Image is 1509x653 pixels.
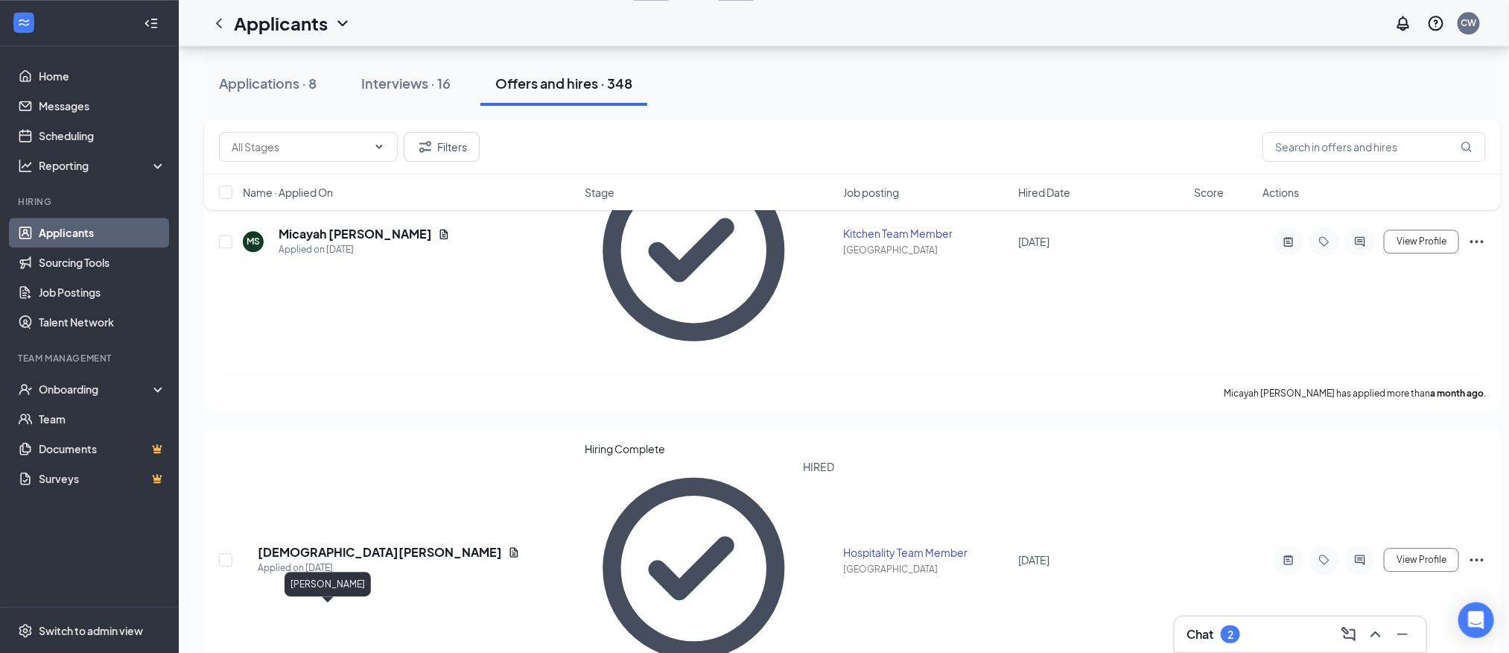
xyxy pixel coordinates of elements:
[1384,230,1459,253] button: View Profile
[1397,236,1446,247] span: View Profile
[1340,625,1358,643] svg: ComposeMessage
[39,158,167,173] div: Reporting
[39,307,166,337] a: Talent Network
[258,561,520,575] div: Applied on [DATE]
[39,382,153,397] div: Onboarding
[361,74,451,92] div: Interviews · 16
[1364,622,1388,646] button: ChevronUp
[1367,625,1385,643] svg: ChevronUp
[39,277,166,307] a: Job Postings
[1384,548,1459,572] button: View Profile
[1194,185,1224,200] span: Score
[39,121,166,151] a: Scheduling
[1315,236,1333,247] svg: Tag
[39,247,166,277] a: Sourcing Tools
[39,464,166,493] a: SurveysCrown
[285,572,371,596] div: [PERSON_NAME]
[585,185,614,200] span: Stage
[1262,132,1486,162] input: Search in offers and hires
[1224,387,1486,400] p: Micayah [PERSON_NAME] has applied more than .
[18,158,33,173] svg: Analysis
[1019,553,1050,567] span: [DATE]
[1019,235,1050,248] span: [DATE]
[1468,551,1486,569] svg: Ellipses
[495,74,632,92] div: Offers and hires · 348
[18,195,163,208] div: Hiring
[1227,628,1233,641] div: 2
[39,623,143,638] div: Switch to admin view
[1394,625,1411,643] svg: Minimize
[247,235,260,247] div: MS
[1280,236,1297,247] svg: ActiveNote
[843,563,1009,575] div: [GEOGRAPHIC_DATA]
[1019,185,1071,200] span: Hired Date
[279,242,450,257] div: Applied on [DATE]
[1430,388,1484,399] b: a month ago
[1280,554,1297,566] svg: ActiveNote
[1461,141,1473,153] svg: MagnifyingGlass
[1461,16,1477,29] div: CW
[18,352,163,365] div: Team Management
[843,244,1009,256] div: [GEOGRAPHIC_DATA]
[585,141,803,359] svg: CheckmarkCircle
[279,226,432,242] h5: Micayah [PERSON_NAME]
[210,14,228,32] svg: ChevronLeft
[1458,602,1494,638] div: Open Intercom Messenger
[39,91,166,121] a: Messages
[404,132,480,162] button: Filter Filters
[39,434,166,464] a: DocumentsCrown
[1394,14,1412,32] svg: Notifications
[39,404,166,434] a: Team
[508,546,520,558] svg: Document
[843,226,1009,241] div: Kitchen Team Member
[258,544,502,561] h5: [DEMOGRAPHIC_DATA][PERSON_NAME]
[803,141,834,359] div: HIRED
[1397,555,1446,565] span: View Profile
[1351,554,1369,566] svg: ActiveChat
[1427,14,1445,32] svg: QuestionInfo
[1186,626,1213,643] h3: Chat
[234,10,328,36] h1: Applicants
[18,623,33,638] svg: Settings
[16,15,31,30] svg: WorkstreamLogo
[39,218,166,247] a: Applicants
[334,14,352,32] svg: ChevronDown
[843,185,899,200] span: Job posting
[585,441,834,456] div: Hiring Complete
[373,141,385,153] svg: ChevronDown
[438,228,450,240] svg: Document
[18,382,33,397] svg: UserCheck
[243,185,333,200] span: Name · Applied On
[232,139,367,155] input: All Stages
[1351,236,1369,247] svg: ActiveChat
[39,61,166,91] a: Home
[1468,233,1486,250] svg: Ellipses
[1315,554,1333,566] svg: Tag
[416,138,434,156] svg: Filter
[219,74,317,92] div: Applications · 8
[1262,185,1299,200] span: Actions
[1337,622,1361,646] button: ComposeMessage
[144,16,159,31] svg: Collapse
[843,545,1009,560] div: Hospitality Team Member
[1391,622,1414,646] button: Minimize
